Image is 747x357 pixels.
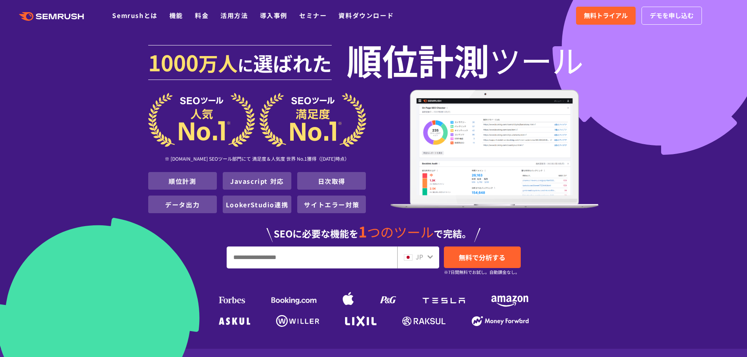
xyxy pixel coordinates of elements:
span: で完結。 [434,227,471,240]
a: Semrushとは [112,11,157,20]
span: 無料で分析する [459,252,505,262]
a: 機能 [169,11,183,20]
span: ツール [489,44,583,75]
a: 導入事例 [260,11,287,20]
span: 1000 [148,46,198,78]
a: 料金 [195,11,209,20]
span: 1 [358,221,367,242]
span: 順位計測 [347,44,489,75]
span: 選ばれた [253,49,332,77]
a: 順位計測 [169,176,196,186]
a: 活用方法 [220,11,248,20]
a: LookerStudio連携 [226,200,288,209]
input: URL、キーワードを入力してください [227,247,397,268]
a: データ出力 [165,200,200,209]
a: 資料ダウンロード [338,11,394,20]
a: 無料トライアル [576,7,636,25]
div: ※ [DOMAIN_NAME] SEOツール部門にて 満足度＆人気度 世界 No.1獲得（[DATE]時点） [148,147,366,172]
a: 日次取得 [318,176,345,186]
span: に [238,53,253,76]
a: Javascript 対応 [230,176,284,186]
span: 万人 [198,49,238,77]
div: SEOに必要な機能を [148,216,599,242]
a: サイトエラー対策 [304,200,359,209]
span: デモを申し込む [650,11,694,21]
a: デモを申し込む [642,7,702,25]
a: 無料で分析する [444,246,521,268]
span: つのツール [367,222,434,241]
span: JP [416,252,423,261]
small: ※7日間無料でお試し。自動課金なし。 [444,268,520,276]
a: セミナー [299,11,327,20]
span: 無料トライアル [584,11,628,21]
